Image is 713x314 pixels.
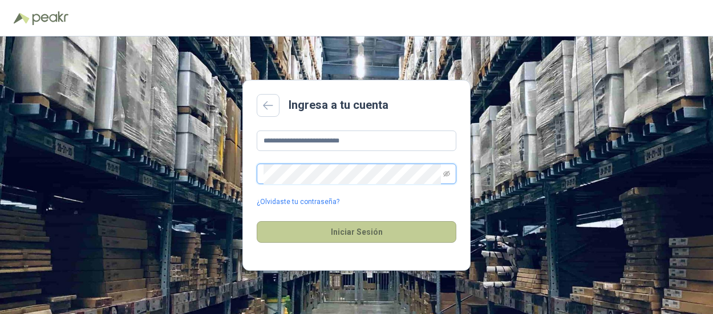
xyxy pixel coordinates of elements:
[289,96,388,114] h2: Ingresa a tu cuenta
[443,170,450,177] span: eye-invisible
[257,197,339,207] a: ¿Olvidaste tu contraseña?
[14,13,30,24] img: Logo
[32,11,68,25] img: Peakr
[257,221,456,243] button: Iniciar Sesión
